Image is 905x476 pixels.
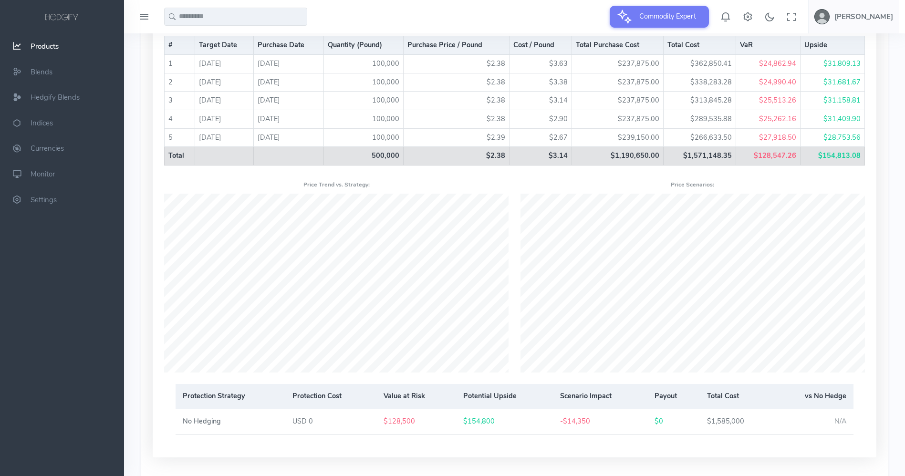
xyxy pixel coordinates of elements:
[510,92,572,110] td: $3.14
[195,128,254,147] td: [DATE]
[195,92,254,110] td: [DATE]
[700,384,774,409] th: Total Cost
[610,6,709,28] button: Commodity Expert
[324,110,404,128] td: 100,000
[800,147,864,166] td: $154,813.08
[456,409,553,435] td: $154,800
[814,9,830,24] img: user-image
[31,41,59,51] span: Products
[324,36,404,55] th: Quantity (Pound)
[165,147,195,166] td: Total
[324,55,404,73] td: 100,000
[195,36,254,55] th: Target Date
[520,182,865,188] h6: Price Scenarios:
[572,36,663,55] th: Total Purchase Cost
[736,36,800,55] th: VaR
[404,73,510,92] td: $2.38
[165,55,195,73] td: 1
[165,92,195,110] td: 3
[834,13,893,21] h5: [PERSON_NAME]
[510,73,572,92] td: $3.38
[510,36,572,55] th: Cost / Pound
[324,128,404,147] td: 100,000
[800,36,864,55] th: Upside
[254,128,324,147] td: [DATE]
[404,147,510,166] td: $2.38
[254,55,324,73] td: [DATE]
[195,73,254,92] td: [DATE]
[176,409,285,435] td: No Hedging
[31,195,57,205] span: Settings
[634,6,702,27] span: Commodity Expert
[647,384,700,409] th: Payout
[404,55,510,73] td: $2.38
[774,384,854,409] th: vs No Hedge
[663,73,736,92] td: $338,283.28
[324,73,404,92] td: 100,000
[404,36,510,55] th: Purchase Price / Pound
[165,73,195,92] td: 2
[285,384,376,409] th: Protection Cost
[800,55,864,73] td: $31,809.13
[324,147,404,166] td: 500,000
[254,73,324,92] td: [DATE]
[610,11,709,21] a: Commodity Expert
[572,147,663,166] td: $1,190,650.00
[404,110,510,128] td: $2.38
[736,92,800,110] td: $25,513.26
[254,110,324,128] td: [DATE]
[31,93,80,102] span: Hedgify Blends
[31,67,52,77] span: Blends
[663,128,736,147] td: $266,633.50
[572,73,663,92] td: $237,875.00
[663,92,736,110] td: $313,845.28
[736,128,800,147] td: $27,918.50
[800,73,864,92] td: $31,681.67
[774,409,854,435] td: N/A
[376,384,456,409] th: Value at Risk
[31,144,64,154] span: Currencies
[31,169,55,179] span: Monitor
[254,36,324,55] th: Purchase Date
[285,409,376,435] td: USD 0
[736,147,800,166] td: $128,547.26
[404,92,510,110] td: $2.38
[736,110,800,128] td: $25,262.16
[572,92,663,110] td: $237,875.00
[165,128,195,147] td: 5
[164,182,509,188] h6: Price Trend vs. Strategy:
[376,409,456,435] td: $128,500
[572,110,663,128] td: $237,875.00
[663,147,736,166] td: $1,571,148.35
[165,36,195,55] th: #
[663,55,736,73] td: $362,850.41
[510,110,572,128] td: $2.90
[572,128,663,147] td: $239,150.00
[800,92,864,110] td: $31,158.81
[176,384,285,409] th: Protection Strategy
[663,36,736,55] th: Total Cost
[800,128,864,147] td: $28,753.56
[31,118,53,128] span: Indices
[165,110,195,128] td: 4
[456,384,553,409] th: Potential Upside
[510,55,572,73] td: $3.63
[736,55,800,73] td: $24,862.94
[663,110,736,128] td: $289,535.88
[553,409,647,435] td: -$14,350
[700,409,774,435] td: $1,585,000
[195,55,254,73] td: [DATE]
[553,384,647,409] th: Scenario Impact
[800,110,864,128] td: $31,409.90
[736,73,800,92] td: $24,990.40
[404,128,510,147] td: $2.39
[324,92,404,110] td: 100,000
[510,128,572,147] td: $2.67
[43,12,81,23] img: logo
[195,110,254,128] td: [DATE]
[510,147,572,166] td: $3.14
[254,92,324,110] td: [DATE]
[647,409,700,435] td: $0
[572,55,663,73] td: $237,875.00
